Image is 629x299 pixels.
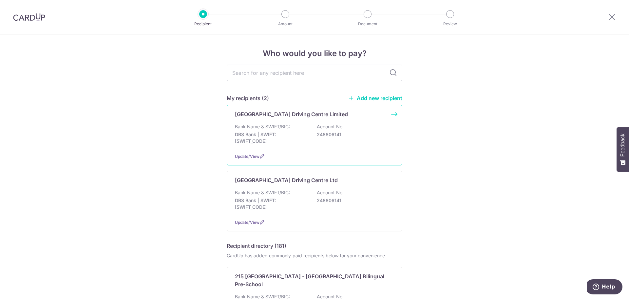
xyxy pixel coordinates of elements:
p: Account No: [317,123,344,130]
img: CardUp [13,13,45,21]
p: Amount [261,21,310,27]
span: Feedback [620,134,626,157]
p: Bank Name & SWIFT/BIC: [235,123,290,130]
p: DBS Bank | SWIFT: [SWIFT_CODE] [235,131,308,144]
p: Bank Name & SWIFT/BIC: [235,189,290,196]
h5: Recipient directory (181) [227,242,286,250]
button: Feedback - Show survey [617,127,629,172]
h4: Who would you like to pay? [227,48,402,59]
p: Review [426,21,474,27]
p: DBS Bank | SWIFT: [SWIFT_CODE] [235,197,308,210]
p: Document [343,21,392,27]
p: Recipient [179,21,227,27]
iframe: Opens a widget where you can find more information [587,279,622,296]
div: CardUp has added commonly-paid recipients below for your convenience. [227,252,402,259]
p: [GEOGRAPHIC_DATA] Driving Centre Limited [235,110,348,118]
a: Update/View [235,154,259,159]
p: Account No: [317,189,344,196]
a: Add new recipient [348,95,402,101]
p: 248806141 [317,197,390,204]
p: 248806141 [317,131,390,138]
p: [GEOGRAPHIC_DATA] Driving Centre Ltd [235,176,338,184]
input: Search for any recipient here [227,65,402,81]
p: 215 [GEOGRAPHIC_DATA] - [GEOGRAPHIC_DATA] Bilingual Pre-School [235,272,386,288]
a: Update/View [235,220,259,225]
h5: My recipients (2) [227,94,269,102]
